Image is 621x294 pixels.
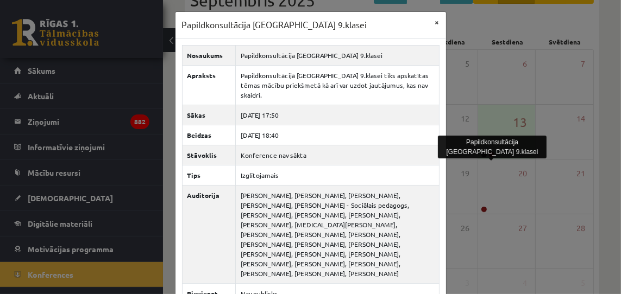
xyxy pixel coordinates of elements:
[182,65,236,105] th: Apraksts
[182,125,236,145] th: Beidzas
[236,165,439,185] td: Izglītojamais
[429,12,446,33] button: ×
[182,45,236,65] th: Nosaukums
[236,185,439,283] td: [PERSON_NAME], [PERSON_NAME], [PERSON_NAME], [PERSON_NAME], [PERSON_NAME] - Sociālais pedagogs, [...
[182,105,236,125] th: Sākas
[236,45,439,65] td: Papildkonsultācija [GEOGRAPHIC_DATA] 9.klasei
[236,145,439,165] td: Konference nav sākta
[236,105,439,125] td: [DATE] 17:50
[182,165,236,185] th: Tips
[438,136,547,158] div: Papildkonsultācija [GEOGRAPHIC_DATA] 9.klasei
[182,145,236,165] th: Stāvoklis
[236,65,439,105] td: Papildkonsultācijā [GEOGRAPHIC_DATA] 9.klasei tiks apskatītas tēmas mācību priekšmetā kā arī var ...
[182,185,236,283] th: Auditorija
[236,125,439,145] td: [DATE] 18:40
[182,18,367,31] h3: Papildkonsultācija [GEOGRAPHIC_DATA] 9.klasei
